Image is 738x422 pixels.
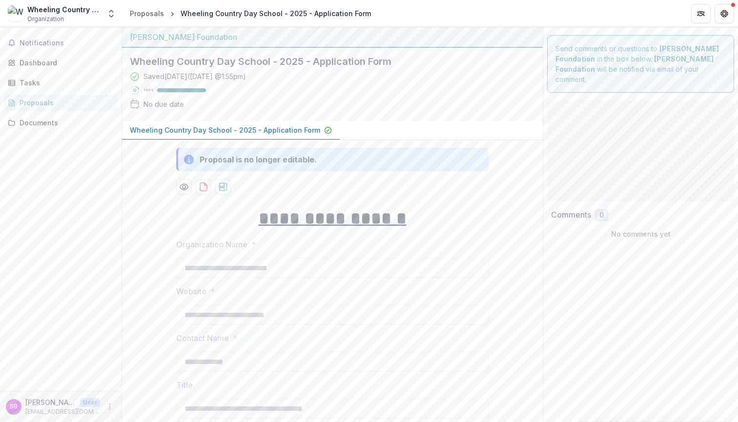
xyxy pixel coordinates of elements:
button: Notifications [4,35,118,51]
p: Wheeling Country Day School - 2025 - Application Form [130,125,320,135]
button: Open entity switcher [104,4,118,23]
div: Wheeling Country Day School - 2025 - Application Form [181,8,371,19]
div: Tasks [20,78,110,88]
button: Get Help [715,4,734,23]
div: [PERSON_NAME] Foundation [130,31,535,43]
p: [EMAIL_ADDRESS][DOMAIN_NAME] [25,407,100,416]
p: Contact Name [176,332,229,344]
div: Proposal is no longer editable. [200,154,317,165]
div: Saved [DATE] ( [DATE] @ 1:55pm ) [143,71,246,81]
button: download-proposal [215,179,231,195]
p: Organization Name [176,239,247,250]
nav: breadcrumb [126,6,375,20]
div: No due date [143,99,184,109]
div: Send comments or questions to in the box below. will be notified via email of your comment. [547,35,734,93]
a: Proposals [4,95,118,111]
div: Documents [20,118,110,128]
p: Website [176,285,206,297]
p: 100 % [143,87,153,94]
a: Tasks [4,75,118,91]
a: Documents [4,115,118,131]
div: Wheeling Country Day School [27,4,101,15]
div: Dashboard [20,58,110,68]
span: Notifications [20,39,114,47]
div: Proposals [20,98,110,108]
h2: Comments [551,210,591,220]
a: Proposals [126,6,168,20]
p: Title [176,379,193,391]
p: No comments yet [551,229,730,239]
p: [PERSON_NAME] [25,397,76,407]
div: Proposals [130,8,164,19]
button: download-proposal [196,179,211,195]
button: Partners [691,4,711,23]
h2: Wheeling Country Day School - 2025 - Application Form [130,56,519,67]
img: Wheeling Country Day School [8,6,23,21]
button: Preview e7234758-381b-4b70-9a2b-f88056ed80bd-0.pdf [176,179,192,195]
span: 0 [599,211,604,220]
p: User [80,398,100,407]
span: Organization [27,15,64,23]
a: Dashboard [4,55,118,71]
button: More [104,401,116,413]
div: Sydney Burkle [10,403,18,410]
